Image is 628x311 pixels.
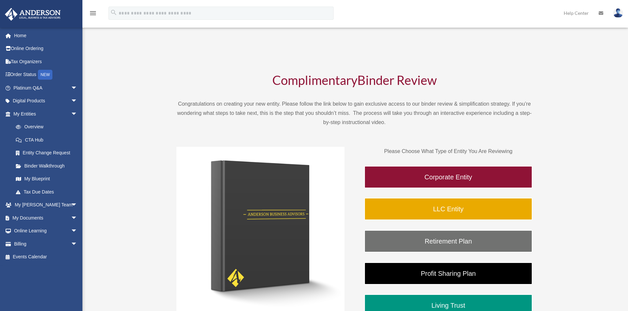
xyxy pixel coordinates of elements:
a: Profit Sharing Plan [364,262,532,285]
p: Congratulations on creating your new entity. Please follow the link below to gain exclusive acces... [176,99,532,127]
a: LLC Entity [364,198,532,220]
span: arrow_drop_down [71,211,84,225]
a: Tax Organizers [5,55,87,68]
a: My Blueprint [9,172,87,186]
span: arrow_drop_down [71,94,84,108]
a: Corporate Entity [364,166,532,188]
span: arrow_drop_down [71,107,84,121]
img: Anderson Advisors Platinum Portal [3,8,63,21]
a: My Documentsarrow_drop_down [5,211,87,224]
span: arrow_drop_down [71,81,84,95]
span: arrow_drop_down [71,198,84,212]
i: menu [89,9,97,17]
a: My [PERSON_NAME] Teamarrow_drop_down [5,198,87,212]
a: Retirement Plan [364,230,532,252]
a: My Entitiesarrow_drop_down [5,107,87,120]
img: User Pic [613,8,623,18]
p: Please Choose What Type of Entity You Are Reviewing [364,147,532,156]
a: Billingarrow_drop_down [5,237,87,250]
span: Complimentary [272,72,357,88]
div: NEW [38,70,52,80]
span: Binder Review [357,72,437,88]
i: search [110,9,117,16]
a: Platinum Q&Aarrow_drop_down [5,81,87,94]
a: Online Ordering [5,42,87,55]
a: Tax Due Dates [9,185,87,198]
span: arrow_drop_down [71,237,84,251]
a: Overview [9,120,87,134]
a: Entity Change Request [9,146,87,160]
a: menu [89,12,97,17]
a: Order StatusNEW [5,68,87,82]
a: Home [5,29,87,42]
span: arrow_drop_down [71,224,84,238]
a: Events Calendar [5,250,87,264]
a: Digital Productsarrow_drop_down [5,94,87,108]
a: CTA Hub [9,133,87,146]
a: Binder Walkthrough [9,159,84,172]
a: Online Learningarrow_drop_down [5,224,87,238]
